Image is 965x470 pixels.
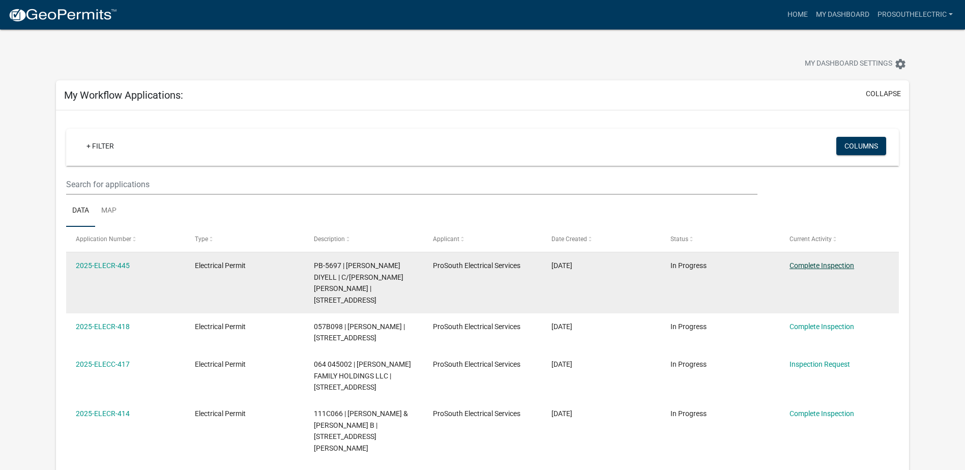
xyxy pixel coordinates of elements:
button: collapse [866,89,901,99]
datatable-header-cell: Date Created [542,227,661,251]
span: 111C066 | GARDNER JAMES G & MILDRED B | 112 Twisting Hill Rd [314,409,408,452]
span: 07/31/2025 [551,409,572,418]
a: Home [783,5,812,24]
span: 064 045002 | PASCHAL FAMILY HOLDINGS LLC | 127 LOWER HARMONY RD [314,360,411,392]
span: Electrical Permit [195,261,246,270]
button: Columns [836,137,886,155]
a: 2025-ELECR-445 [76,261,130,270]
a: 2025-ELECC-417 [76,360,130,368]
span: Electrical Permit [195,360,246,368]
span: 08/14/2025 [551,261,572,270]
span: ProSouth Electrical Services [433,409,520,418]
span: In Progress [670,322,707,331]
a: 2025-ELECR-414 [76,409,130,418]
span: 08/04/2025 [551,322,572,331]
span: ProSouth Electrical Services [433,322,520,331]
a: + Filter [78,137,122,155]
span: 057B098 | HAYES CRAIG | 187 BEAR CREEK RD [314,322,405,342]
a: Prosouthelectric [873,5,957,24]
a: Data [66,195,95,227]
input: Search for applications [66,174,757,195]
button: My Dashboard Settingssettings [797,54,915,74]
span: Electrical Permit [195,322,246,331]
span: ProSouth Electrical Services [433,261,520,270]
a: Map [95,195,123,227]
span: In Progress [670,409,707,418]
span: Electrical Permit [195,409,246,418]
datatable-header-cell: Type [185,227,304,251]
span: 08/04/2025 [551,360,572,368]
span: In Progress [670,360,707,368]
a: Complete Inspection [789,322,854,331]
span: ProSouth Electrical Services [433,360,520,368]
span: Date Created [551,236,587,243]
datatable-header-cell: Status [661,227,780,251]
datatable-header-cell: Current Activity [780,227,899,251]
span: Description [314,236,345,243]
datatable-header-cell: Applicant [423,227,542,251]
a: 2025-ELECR-418 [76,322,130,331]
span: Application Number [76,236,131,243]
span: My Dashboard Settings [805,58,892,70]
span: Type [195,236,208,243]
span: Applicant [433,236,459,243]
datatable-header-cell: Description [304,227,423,251]
span: Current Activity [789,236,832,243]
a: My Dashboard [812,5,873,24]
h5: My Workflow Applications: [64,89,183,101]
i: settings [894,58,906,70]
span: In Progress [670,261,707,270]
a: Complete Inspection [789,261,854,270]
datatable-header-cell: Application Number [66,227,185,251]
span: PB-5697 | GRIFFIN SHAMEKA DIYELL | C/O GRANCIANO LOPEZ | 1244 MADISON RD LOT 17 [314,261,403,304]
a: Complete Inspection [789,409,854,418]
a: Inspection Request [789,360,850,368]
span: Status [670,236,688,243]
